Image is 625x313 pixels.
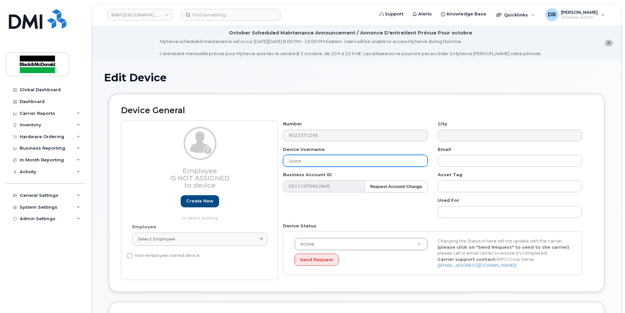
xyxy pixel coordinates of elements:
[138,236,175,242] span: Select employee
[184,181,215,189] span: to device
[295,238,427,250] a: Active
[121,106,593,115] h2: Device General
[438,197,459,203] label: Used For
[132,215,268,221] p: or select existing
[438,121,447,127] label: City
[437,257,496,262] strong: Carrier support contact:
[283,121,302,127] label: Number
[605,40,613,47] button: close notification
[127,252,200,260] label: Non-employee owned device
[104,72,610,83] h1: Edit Device
[439,262,515,268] a: [EMAIL_ADDRESS][DOMAIN_NAME]
[283,172,332,178] label: Business Account ID
[181,195,219,207] a: Create new
[283,223,316,229] label: Device Status
[132,167,268,189] h3: Employee
[283,146,325,153] label: Device Username
[229,30,472,36] div: October Scheduled Maintenance Announcement / Annonce D'entretient Prévue Pour octobre
[160,38,542,57] div: MyServe scheduled maintenance will occur [DATE][DATE] 8:00 PM - 10:00 PM Eastern. Users will be u...
[132,233,268,246] a: Select employee
[433,238,575,268] div: Changing the Status in here will not update with the carrier, , please call or email carrier to e...
[170,174,230,182] span: Is not assigned
[370,184,422,189] strong: Request Account Change
[132,224,156,230] label: Employee
[437,244,569,250] strong: (please click on "Send Request" to send to the carrier)
[296,241,314,247] span: Active
[365,180,428,193] button: Request Account Change
[127,253,132,258] input: Non-employee owned device
[438,146,451,153] label: Email
[294,254,338,266] button: Send Request
[438,172,462,178] label: Asset Tag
